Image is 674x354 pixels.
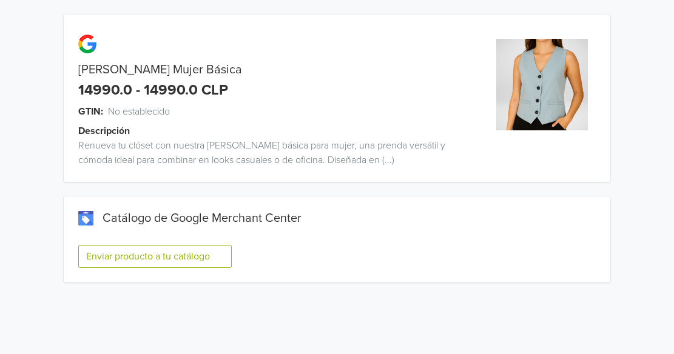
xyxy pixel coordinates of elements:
[496,39,588,130] img: product_image
[64,138,474,167] div: Renueva tu clóset con nuestra [PERSON_NAME] básica para mujer, una prenda versátil y cómoda ideal...
[108,104,170,119] span: No establecido
[78,82,228,99] div: 14990.0 - 14990.0 CLP
[78,104,103,119] span: GTIN:
[78,245,232,268] button: Enviar producto a tu catálogo
[64,62,474,77] div: [PERSON_NAME] Mujer Básica
[78,124,488,138] div: Descripción
[78,211,596,225] div: Catálogo de Google Merchant Center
